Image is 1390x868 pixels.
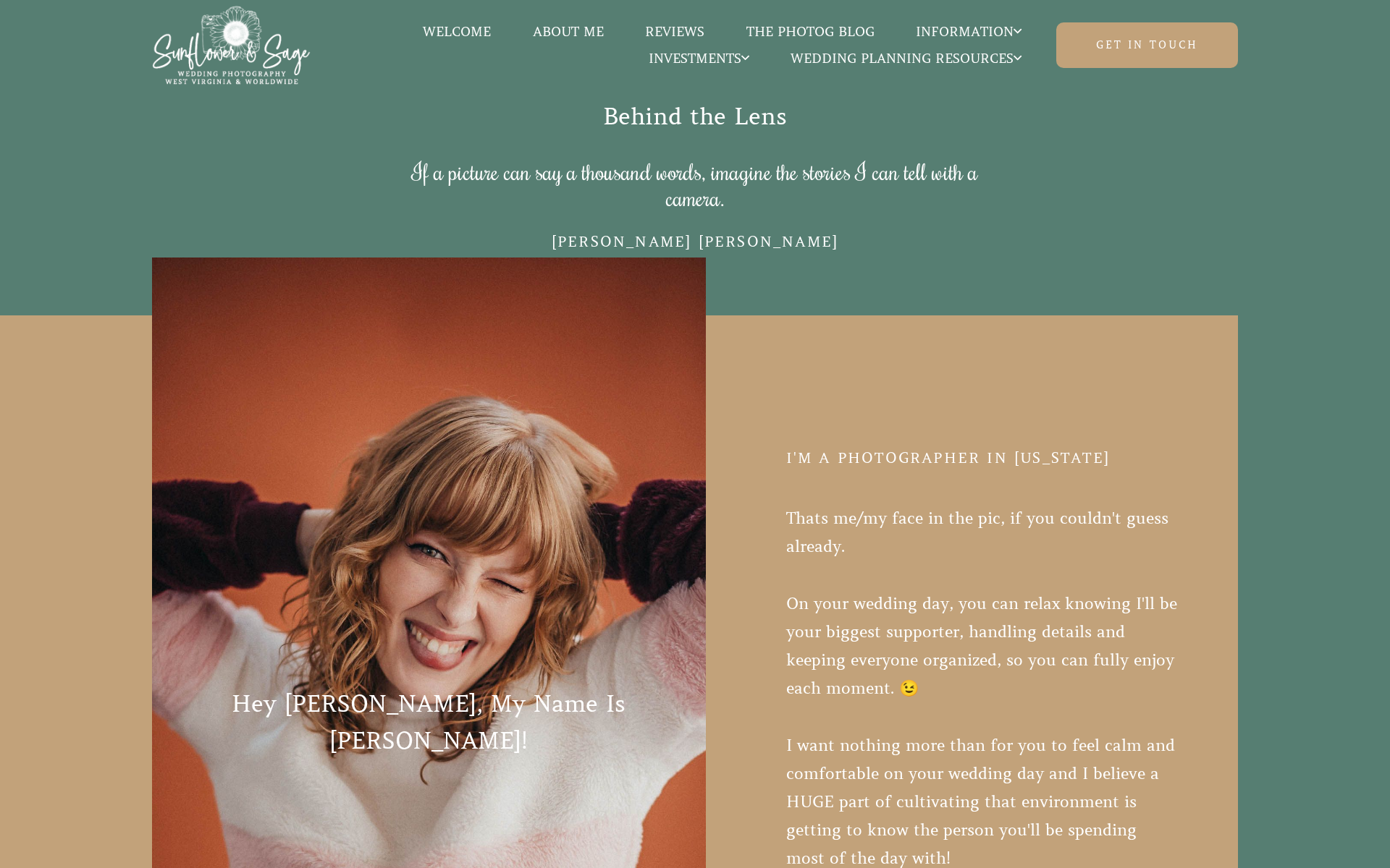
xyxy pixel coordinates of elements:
a: Wedding Planning Resources [770,49,1043,68]
h3: If a picture can say a thousand words, imagine the stories I can tell with a camera. [399,158,991,210]
span: Wedding Planning Resources [791,51,1022,66]
a: The Photog Blog [725,22,896,41]
span: Get in touch [1096,38,1198,52]
a: Information [896,22,1043,41]
h4: I'm A Photographer in [US_STATE] [786,449,1177,469]
img: Sunflower & Sage Wedding Photography [152,6,311,85]
a: About Me [512,22,625,41]
span: Information [916,25,1022,39]
a: Welcome [402,22,512,41]
a: Investments [628,49,770,68]
a: Reviews [624,22,725,41]
h4: [PERSON_NAME] [PERSON_NAME] [470,233,920,252]
h2: Hey [PERSON_NAME], My Name Is [PERSON_NAME]! [229,686,630,759]
h2: Behind the Lens [152,98,1238,135]
a: Get in touch [1056,22,1238,67]
span: Investments [649,51,749,66]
